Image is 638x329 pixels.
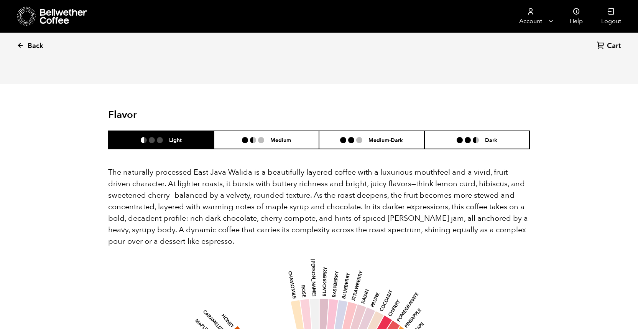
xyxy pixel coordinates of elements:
span: Cart [607,41,621,51]
h6: Medium [270,137,291,143]
span: Back [28,41,43,51]
p: The naturally processed East Java Walida is a beautifully layered coffee with a luxurious mouthfe... [108,167,530,247]
h6: Medium-Dark [368,137,403,143]
h6: Light [169,137,182,143]
h6: Dark [485,137,497,143]
h2: Flavor [108,109,249,121]
a: Cart [597,41,623,51]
